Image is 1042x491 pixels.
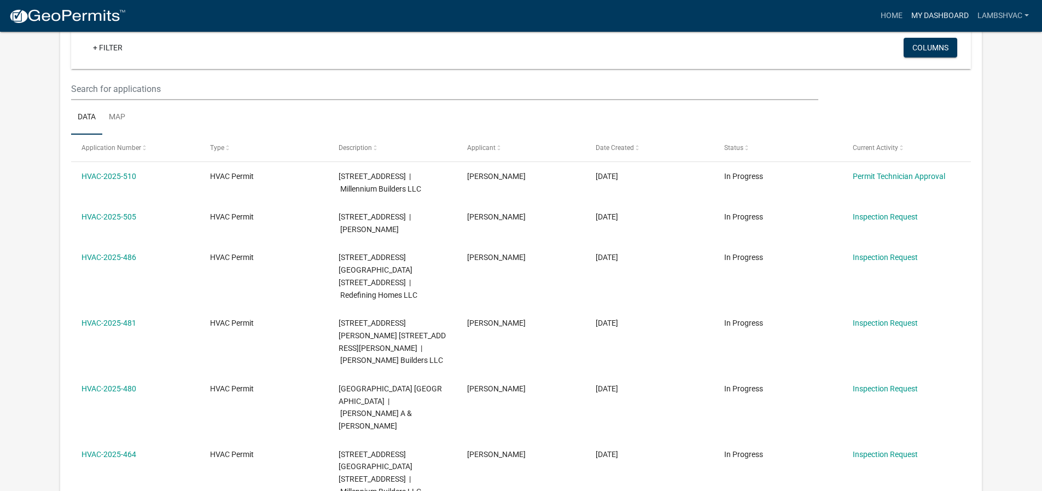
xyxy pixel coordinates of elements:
span: HVAC Permit [210,253,254,262]
span: HVAC Permit [210,384,254,393]
a: + Filter [84,38,131,57]
datatable-header-cell: Applicant [457,135,585,161]
span: Current Activity [853,144,898,152]
span: Applicant [467,144,496,152]
button: Columns [904,38,957,57]
a: HVAC-2025-480 [82,384,136,393]
a: Inspection Request [853,450,918,459]
a: Inspection Request [853,212,918,221]
span: In Progress [724,450,763,459]
span: In Progress [724,212,763,221]
span: 924 CHESTNUT STREET, EAST 924 E Chestnut Street | Redefining Homes LLC [339,253,417,299]
a: Inspection Request [853,253,918,262]
span: 08/04/2025 [596,384,618,393]
span: 08/15/2025 [596,172,618,181]
a: HVAC-2025-510 [82,172,136,181]
datatable-header-cell: Application Number [71,135,200,161]
datatable-header-cell: Type [200,135,328,161]
span: Type [210,144,224,152]
span: 2762 ABBY WOODS DRIVE 2762 Abby Woods Drive | Witten Builders LLC [339,319,446,365]
a: Inspection Request [853,384,918,393]
span: 2093 ASTER DRIVE | Millennium Builders LLC [339,172,421,193]
span: In Progress [724,172,763,181]
a: HVAC-2025-486 [82,253,136,262]
datatable-header-cell: Status [713,135,842,161]
span: In Progress [724,384,763,393]
a: Lambshvac [973,5,1033,26]
span: 08/04/2025 [596,319,618,327]
span: In Progress [724,253,763,262]
span: Application Number [82,144,141,152]
span: In Progress [724,319,763,327]
datatable-header-cell: Current Activity [842,135,970,161]
a: Map [102,100,132,135]
a: My Dashboard [907,5,973,26]
datatable-header-cell: Date Created [585,135,714,161]
span: Date Created [596,144,634,152]
span: Description [339,144,372,152]
a: Inspection Request [853,319,918,327]
span: 11 CEDARGROVE LANE | Clark Ronald [339,212,411,234]
span: Sara Lamb [467,450,526,459]
a: HVAC-2025-464 [82,450,136,459]
datatable-header-cell: Description [328,135,457,161]
a: Data [71,100,102,135]
span: Sara Lamb [467,319,526,327]
input: Search for applications [71,78,818,100]
span: 08/12/2025 [596,212,618,221]
span: 07/29/2025 [596,450,618,459]
span: 08/06/2025 [596,253,618,262]
span: Sara Lamb [467,253,526,262]
a: Home [876,5,907,26]
span: HVAC Permit [210,212,254,221]
a: HVAC-2025-505 [82,212,136,221]
span: HVAC Permit [210,319,254,327]
span: Status [724,144,743,152]
span: Sara Lamb [467,212,526,221]
span: Sara Lamb [467,384,526,393]
a: Permit Technician Approval [853,172,945,181]
a: HVAC-2025-481 [82,319,136,327]
span: HVAC Permit [210,172,254,181]
span: Sara Lamb [467,172,526,181]
span: 1608 TALL OAKS DRIVE 1608 Tall Oaks Drive | Estopinal Thresa A & Ashley [339,384,442,430]
span: HVAC Permit [210,450,254,459]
